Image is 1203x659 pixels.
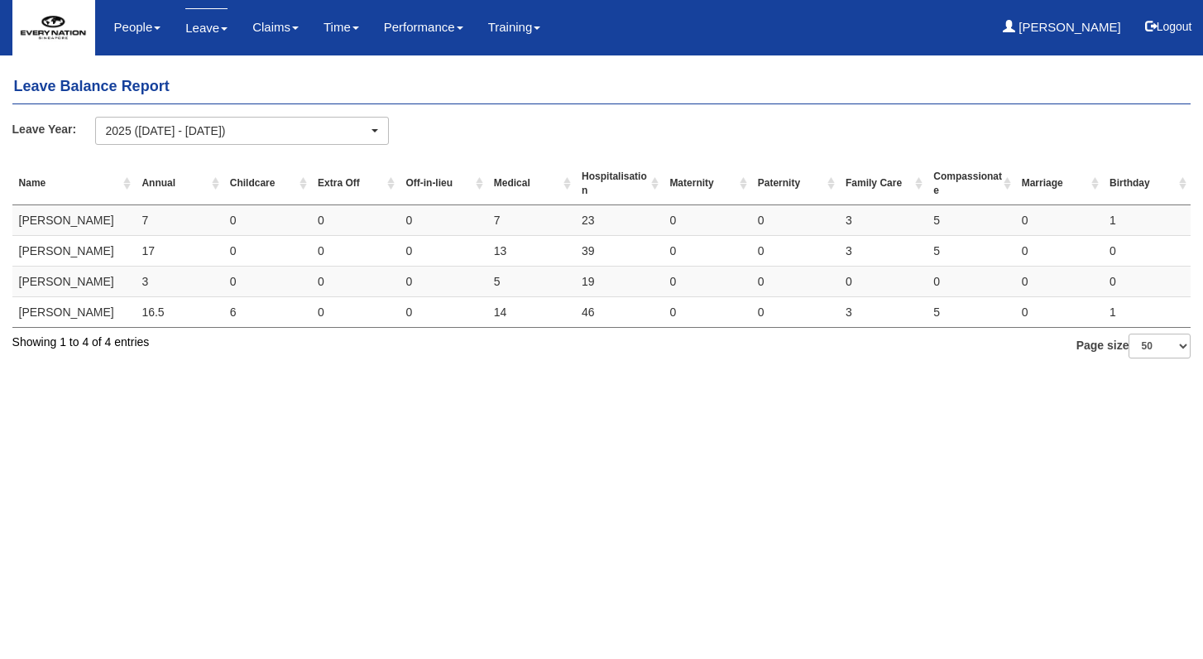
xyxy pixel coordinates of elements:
a: Time [324,8,359,46]
td: 0 [1015,297,1103,328]
td: 0 [1103,267,1191,297]
td: 0 [839,267,927,297]
td: 0 [311,267,399,297]
td: 0 [223,205,311,236]
label: Leave Year: [12,117,95,141]
td: [PERSON_NAME] [12,267,136,297]
td: 0 [1015,267,1103,297]
select: Page size [1129,334,1191,358]
td: 14 [487,297,575,328]
th: Family Care : activate to sort column ascending [839,163,927,205]
td: 0 [751,205,839,236]
a: Training [488,8,541,46]
a: Claims [252,8,299,46]
td: 3 [135,267,223,297]
td: 7 [135,205,223,236]
td: 7 [487,205,575,236]
td: 0 [663,267,750,297]
td: 0 [399,297,486,328]
td: 5 [927,297,1014,328]
td: 5 [927,236,1014,267]
td: 0 [751,267,839,297]
th: Marriage : activate to sort column ascending [1015,163,1103,205]
td: 3 [839,236,927,267]
th: Medical : activate to sort column ascending [487,163,575,205]
td: 0 [927,267,1014,297]
td: 0 [311,236,399,267]
td: 23 [575,205,663,236]
td: 5 [927,205,1014,236]
th: Hospitalisation : activate to sort column ascending [575,163,663,205]
td: 1 [1103,205,1191,236]
th: Maternity : activate to sort column ascending [663,163,750,205]
td: 0 [399,236,486,267]
td: 0 [311,205,399,236]
td: 1 [1103,297,1191,328]
td: 3 [839,297,927,328]
th: Compassionate : activate to sort column ascending [927,163,1014,205]
td: 0 [1015,205,1103,236]
th: Name : activate to sort column ascending [12,163,136,205]
td: 16.5 [135,297,223,328]
th: Paternity : activate to sort column ascending [751,163,839,205]
td: 0 [1015,236,1103,267]
td: 46 [575,297,663,328]
td: 0 [663,205,750,236]
td: 19 [575,267,663,297]
td: 0 [663,236,750,267]
td: 39 [575,236,663,267]
th: Annual : activate to sort column ascending [135,163,223,205]
td: 17 [135,236,223,267]
th: Childcare : activate to sort column ascending [223,163,311,205]
th: Birthday : activate to sort column ascending [1103,163,1191,205]
td: [PERSON_NAME] [12,236,136,267]
h4: Leave Balance Report [12,70,1191,104]
td: 0 [311,297,399,328]
td: 6 [223,297,311,328]
div: 2025 ([DATE] - [DATE]) [106,123,368,139]
td: 0 [751,297,839,328]
td: 0 [399,267,486,297]
td: 13 [487,236,575,267]
td: 0 [751,236,839,267]
td: [PERSON_NAME] [12,205,136,236]
td: 0 [223,267,311,297]
a: Performance [384,8,463,46]
td: 3 [839,205,927,236]
td: 5 [487,267,575,297]
td: 0 [399,205,486,236]
td: 0 [663,297,750,328]
button: 2025 ([DATE] - [DATE]) [95,117,389,145]
th: Extra Off : activate to sort column ascending [311,163,399,205]
td: 0 [223,236,311,267]
a: Leave [185,8,228,47]
label: Page size [1076,334,1191,358]
td: 0 [1103,236,1191,267]
th: Off-in-lieu : activate to sort column ascending [399,163,486,205]
a: People [114,8,161,46]
a: [PERSON_NAME] [1003,8,1121,46]
td: [PERSON_NAME] [12,297,136,328]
